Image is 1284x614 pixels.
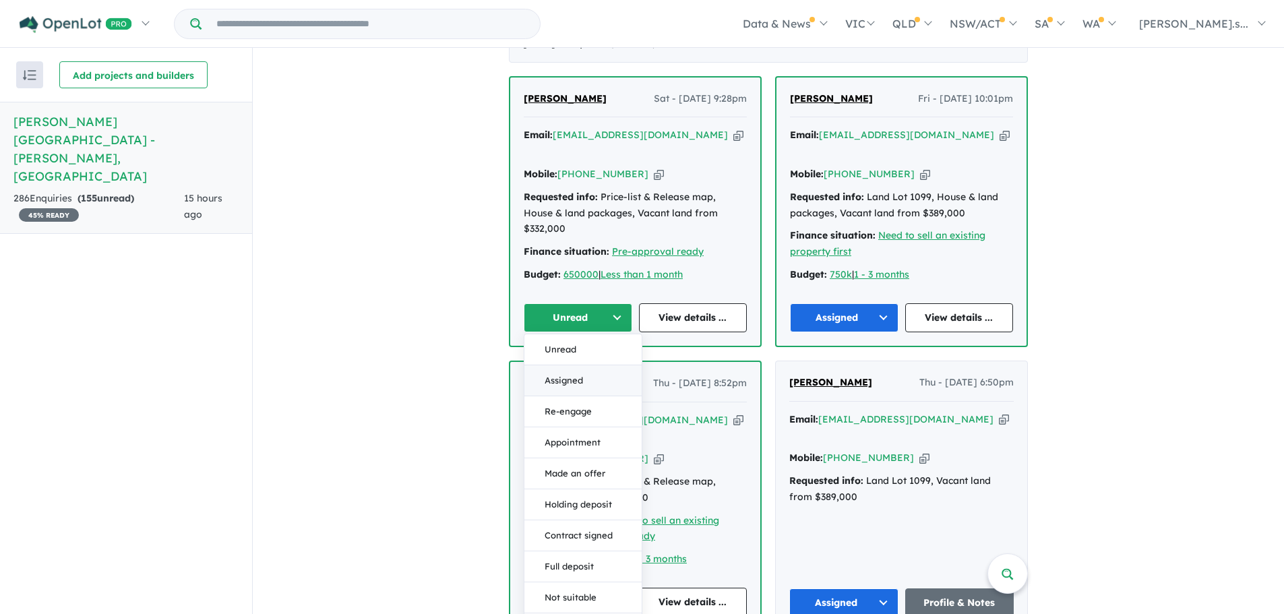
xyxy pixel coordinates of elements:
div: Land Lot 1099, Vacant land from $389,000 [789,473,1014,505]
span: Sat - [DATE] 9:28pm [654,91,747,107]
span: - 7 Enquir ies [555,37,656,49]
button: Copy [919,451,929,465]
strong: Email: [789,413,818,425]
a: [PERSON_NAME] [790,91,873,107]
a: [EMAIL_ADDRESS][DOMAIN_NAME] [818,413,993,425]
a: 750k [830,268,852,280]
div: Land Lot 1099, House & land packages, Vacant land from $389,000 [790,189,1013,222]
span: Thu - [DATE] 8:52pm [653,375,747,392]
div: Price-list & Release map, House & land packages, Vacant land from $332,000 [524,189,747,237]
button: Appointment [524,427,642,458]
a: Less than 1 month [601,268,683,280]
a: Pre-approval ready [612,245,704,257]
button: Copy [654,452,664,466]
a: 1 - 3 months [854,268,909,280]
button: Copy [733,413,743,427]
img: sort.svg [23,70,36,80]
span: 45 % READY [19,208,79,222]
button: Assigned [790,303,898,332]
a: [PERSON_NAME] [789,375,872,391]
a: 1 - 3 months [632,553,687,565]
strong: Requested info: [790,191,864,203]
div: | [790,267,1013,283]
input: Try estate name, suburb, builder or developer [204,9,537,38]
button: Assigned [524,365,642,396]
button: Holding deposit [524,489,642,520]
h5: [PERSON_NAME][GEOGRAPHIC_DATA] - [PERSON_NAME] , [GEOGRAPHIC_DATA] [13,113,239,185]
strong: Email: [524,129,553,141]
span: [PERSON_NAME] [790,92,873,104]
strong: Requested info: [524,191,598,203]
div: | [524,267,747,283]
strong: ( unread) [78,192,134,204]
button: Copy [920,167,930,181]
strong: Budget: [524,268,561,280]
button: Made an offer [524,458,642,489]
div: 286 Enquir ies [13,191,184,223]
strong: Email: [790,129,819,141]
a: [EMAIL_ADDRESS][DOMAIN_NAME] [553,129,728,141]
strong: Mobile: [524,168,557,180]
strong: Budget: [790,268,827,280]
span: [PERSON_NAME] [524,92,607,104]
button: Add projects and builders [59,61,208,88]
button: Full deposit [524,551,642,582]
span: 155 [81,192,97,204]
img: Openlot PRO Logo White [20,16,132,33]
button: Contract signed [524,520,642,551]
button: Copy [733,128,743,142]
span: [PERSON_NAME] [789,376,872,388]
span: Fri - [DATE] 10:01pm [918,91,1013,107]
a: View details ... [639,303,747,332]
button: Not suitable [524,582,642,613]
a: Need to sell an existing property first [790,229,985,257]
a: [EMAIL_ADDRESS][DOMAIN_NAME] [819,129,994,141]
span: 2 [613,37,619,49]
strong: Mobile: [789,452,823,464]
strong: Finance situation: [524,245,609,257]
button: Re-engage [524,396,642,427]
a: 650000 [563,268,599,280]
strong: ( unread) [610,37,656,49]
button: Unread [524,334,642,365]
a: View details ... [905,303,1014,332]
span: 15 hours ago [184,192,222,220]
strong: Requested info: [789,474,863,487]
button: Copy [654,167,664,181]
span: [PERSON_NAME].s... [1139,17,1248,30]
a: [PERSON_NAME] [524,91,607,107]
strong: Mobile: [790,168,824,180]
a: [PHONE_NUMBER] [823,452,914,464]
strong: Finance situation: [790,229,876,241]
button: Copy [999,412,1009,427]
span: Thu - [DATE] 6:50pm [919,375,1014,391]
a: [PHONE_NUMBER] [557,168,648,180]
button: Unread [524,303,632,332]
a: [PHONE_NUMBER] [824,168,915,180]
button: Copy [1000,128,1010,142]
